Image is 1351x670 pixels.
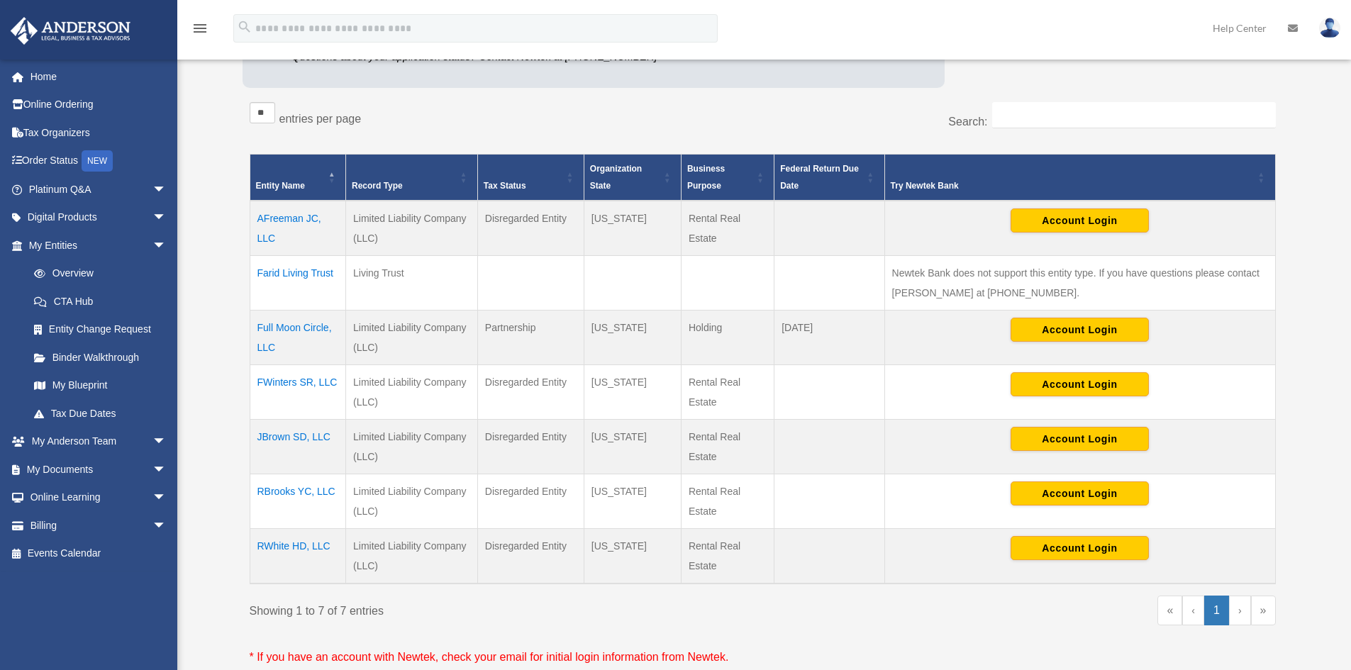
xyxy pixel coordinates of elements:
[152,484,181,513] span: arrow_drop_down
[345,155,477,201] th: Record Type: Activate to sort
[477,201,584,256] td: Disregarded Entity
[345,256,477,311] td: Living Trust
[10,511,188,540] a: Billingarrow_drop_down
[1011,427,1149,451] button: Account Login
[256,181,305,191] span: Entity Name
[477,365,584,420] td: Disregarded Entity
[477,311,584,365] td: Partnership
[681,474,774,529] td: Rental Real Estate
[584,201,681,256] td: [US_STATE]
[279,113,362,125] label: entries per page
[191,20,209,37] i: menu
[780,164,859,191] span: Federal Return Due Date
[250,474,345,529] td: RBrooks YC, LLC
[477,474,584,529] td: Disregarded Entity
[250,155,345,201] th: Entity Name: Activate to invert sorting
[681,311,774,365] td: Holding
[1011,318,1149,342] button: Account Login
[20,399,181,428] a: Tax Due Dates
[345,474,477,529] td: Limited Liability Company (LLC)
[10,540,188,568] a: Events Calendar
[250,311,345,365] td: Full Moon Circle, LLC
[681,529,774,584] td: Rental Real Estate
[477,155,584,201] th: Tax Status: Activate to sort
[152,175,181,204] span: arrow_drop_down
[152,455,181,484] span: arrow_drop_down
[884,256,1275,311] td: Newtek Bank does not support this entity type. If you have questions please contact [PERSON_NAME]...
[10,428,188,456] a: My Anderson Teamarrow_drop_down
[774,155,884,201] th: Federal Return Due Date: Activate to sort
[10,484,188,512] a: Online Learningarrow_drop_down
[10,203,188,232] a: Digital Productsarrow_drop_down
[1011,214,1149,225] a: Account Login
[10,147,188,176] a: Order StatusNEW
[250,201,345,256] td: AFreeman JC, LLC
[345,420,477,474] td: Limited Liability Company (LLC)
[681,155,774,201] th: Business Purpose: Activate to sort
[250,420,345,474] td: JBrown SD, LLC
[20,316,181,344] a: Entity Change Request
[345,201,477,256] td: Limited Liability Company (LLC)
[250,256,345,311] td: Farid Living Trust
[352,181,403,191] span: Record Type
[20,287,181,316] a: CTA Hub
[681,201,774,256] td: Rental Real Estate
[484,181,526,191] span: Tax Status
[152,511,181,540] span: arrow_drop_down
[1182,596,1204,625] a: Previous
[191,25,209,37] a: menu
[584,529,681,584] td: [US_STATE]
[1204,596,1229,625] a: 1
[584,474,681,529] td: [US_STATE]
[1011,378,1149,389] a: Account Login
[1319,18,1340,38] img: User Pic
[584,420,681,474] td: [US_STATE]
[774,311,884,365] td: [DATE]
[10,455,188,484] a: My Documentsarrow_drop_down
[1011,323,1149,335] a: Account Login
[82,150,113,172] div: NEW
[1011,536,1149,560] button: Account Login
[584,365,681,420] td: [US_STATE]
[681,420,774,474] td: Rental Real Estate
[152,203,181,233] span: arrow_drop_down
[345,529,477,584] td: Limited Liability Company (LLC)
[1011,487,1149,498] a: Account Login
[584,311,681,365] td: [US_STATE]
[1011,542,1149,553] a: Account Login
[250,596,752,621] div: Showing 1 to 7 of 7 entries
[1011,481,1149,506] button: Account Login
[891,177,1254,194] div: Try Newtek Bank
[1011,372,1149,396] button: Account Login
[152,231,181,260] span: arrow_drop_down
[250,647,1276,667] p: * If you have an account with Newtek, check your email for initial login information from Newtek.
[477,420,584,474] td: Disregarded Entity
[1011,432,1149,444] a: Account Login
[20,372,181,400] a: My Blueprint
[345,311,477,365] td: Limited Liability Company (LLC)
[250,529,345,584] td: RWhite HD, LLC
[10,231,181,259] a: My Entitiesarrow_drop_down
[10,175,188,203] a: Platinum Q&Aarrow_drop_down
[152,428,181,457] span: arrow_drop_down
[584,155,681,201] th: Organization State: Activate to sort
[1011,208,1149,233] button: Account Login
[20,259,174,288] a: Overview
[681,365,774,420] td: Rental Real Estate
[6,17,135,45] img: Anderson Advisors Platinum Portal
[590,164,642,191] span: Organization State
[20,343,181,372] a: Binder Walkthrough
[948,116,987,128] label: Search:
[1157,596,1182,625] a: First
[884,155,1275,201] th: Try Newtek Bank : Activate to sort
[10,91,188,119] a: Online Ordering
[687,164,725,191] span: Business Purpose
[477,529,584,584] td: Disregarded Entity
[250,365,345,420] td: FWinters SR, LLC
[10,62,188,91] a: Home
[345,365,477,420] td: Limited Liability Company (LLC)
[237,19,252,35] i: search
[10,118,188,147] a: Tax Organizers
